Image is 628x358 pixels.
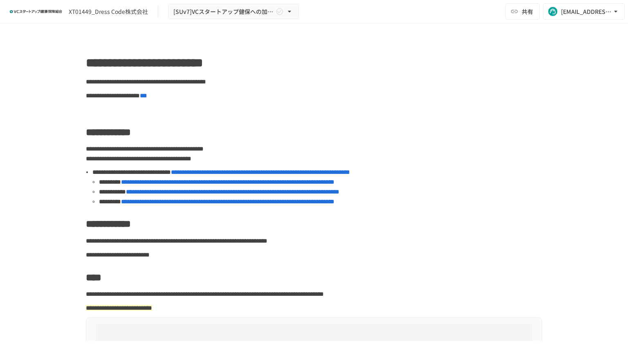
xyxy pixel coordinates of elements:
div: [EMAIL_ADDRESS][DOMAIN_NAME] [561,7,612,17]
div: XT01449_Dress Code株式会社 [69,7,148,16]
button: [EMAIL_ADDRESS][DOMAIN_NAME] [543,3,625,20]
button: [SUv7]VCスタートアップ健保への加入申請手続き [168,4,299,20]
span: 共有 [522,7,533,16]
button: 共有 [505,3,540,20]
img: ZDfHsVrhrXUoWEWGWYf8C4Fv4dEjYTEDCNvmL73B7ox [10,5,62,18]
span: [SUv7]VCスタートアップ健保への加入申請手続き [173,7,274,17]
